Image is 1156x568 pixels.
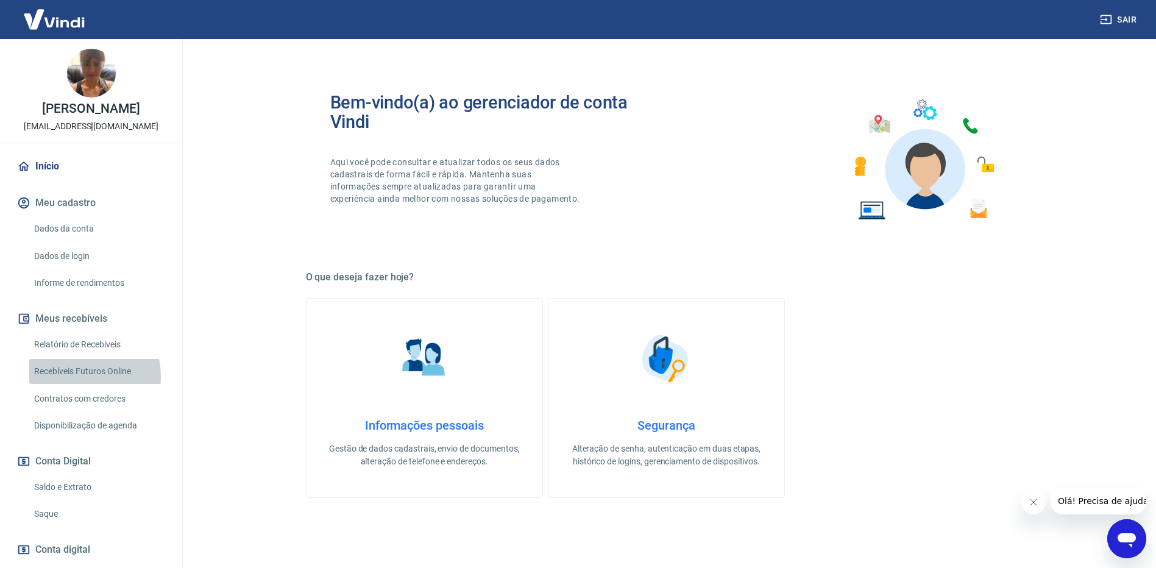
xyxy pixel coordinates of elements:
img: Vindi [15,1,94,38]
h5: O que deseja fazer hoje? [306,271,1027,283]
p: [PERSON_NAME] [42,102,140,115]
a: Recebíveis Futuros Online [29,359,168,384]
a: Dados de login [29,244,168,269]
h4: Segurança [568,418,765,433]
span: Conta digital [35,541,90,558]
span: Olá! Precisa de ajuda? [7,9,102,18]
button: Conta Digital [15,448,168,475]
a: Conta digital [15,536,168,563]
p: [EMAIL_ADDRESS][DOMAIN_NAME] [24,120,158,133]
img: a8bbd614-93eb-4a6f-948f-d1476001f0a4.jpeg [67,49,116,98]
img: Imagem de um avatar masculino com diversos icones exemplificando as funcionalidades do gerenciado... [843,93,1003,227]
button: Meu cadastro [15,190,168,216]
h4: Informações pessoais [326,418,523,433]
a: SegurançaSegurançaAlteração de senha, autenticação em duas etapas, histórico de logins, gerenciam... [548,298,785,498]
img: Segurança [636,328,697,389]
button: Sair [1097,9,1141,31]
a: Informe de rendimentos [29,271,168,296]
button: Meus recebíveis [15,305,168,332]
a: Contratos com credores [29,386,168,411]
a: Saque [29,502,168,527]
iframe: Mensagem da empresa [1051,488,1146,514]
a: Saldo e Extrato [29,475,168,500]
p: Gestão de dados cadastrais, envio de documentos, alteração de telefone e endereços. [326,442,523,468]
a: Dados da conta [29,216,168,241]
h2: Bem-vindo(a) ao gerenciador de conta Vindi [330,93,667,132]
img: Informações pessoais [394,328,455,389]
a: Informações pessoaisInformações pessoaisGestão de dados cadastrais, envio de documentos, alteraçã... [306,298,543,498]
a: Relatório de Recebíveis [29,332,168,357]
iframe: Botão para abrir a janela de mensagens [1107,519,1146,558]
p: Aqui você pode consultar e atualizar todos os seus dados cadastrais de forma fácil e rápida. Mant... [330,156,583,205]
a: Disponibilização de agenda [29,413,168,438]
iframe: Fechar mensagem [1021,490,1046,514]
a: Início [15,153,168,180]
p: Alteração de senha, autenticação em duas etapas, histórico de logins, gerenciamento de dispositivos. [568,442,765,468]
